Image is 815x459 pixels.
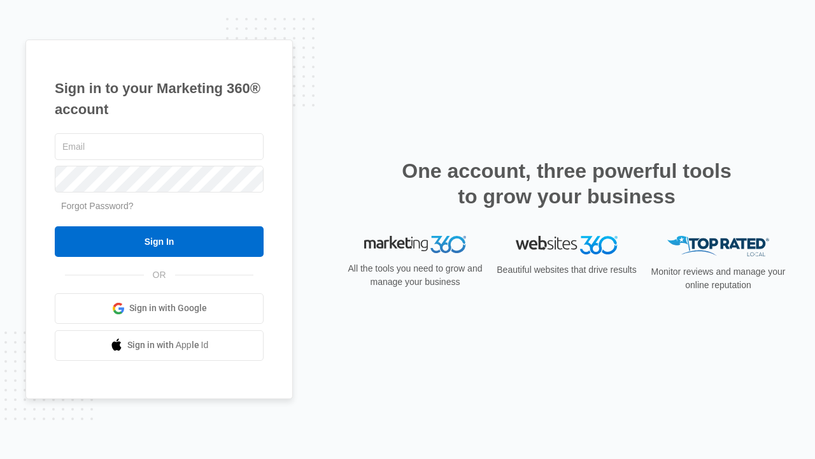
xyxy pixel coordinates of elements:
[364,236,466,254] img: Marketing 360
[55,78,264,120] h1: Sign in to your Marketing 360® account
[61,201,134,211] a: Forgot Password?
[55,293,264,324] a: Sign in with Google
[144,268,175,282] span: OR
[398,158,735,209] h2: One account, three powerful tools to grow your business
[647,265,790,292] p: Monitor reviews and manage your online reputation
[495,263,638,277] p: Beautiful websites that drive results
[127,339,209,352] span: Sign in with Apple Id
[667,236,769,257] img: Top Rated Local
[129,302,207,315] span: Sign in with Google
[55,226,264,257] input: Sign In
[344,262,486,289] p: All the tools you need to grow and manage your business
[55,133,264,160] input: Email
[516,236,618,254] img: Websites 360
[55,330,264,361] a: Sign in with Apple Id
